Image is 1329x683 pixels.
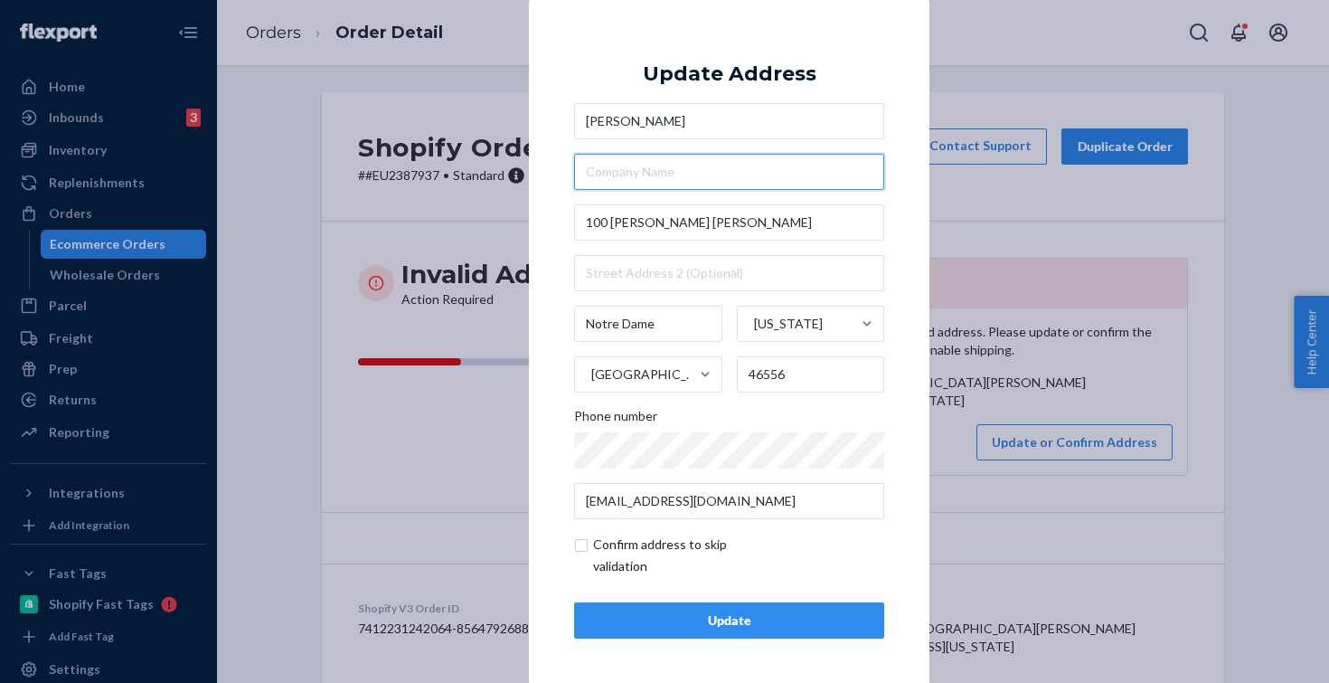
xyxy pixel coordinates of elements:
[574,306,722,342] input: City
[589,356,591,393] input: [GEOGRAPHIC_DATA]
[574,255,884,291] input: Street Address 2 (Optional)
[574,204,884,241] input: Street Address
[574,602,884,639] button: Update
[574,154,884,190] input: Company Name
[591,365,698,384] div: [GEOGRAPHIC_DATA]
[643,62,816,84] div: Update Address
[589,612,869,630] div: Update
[754,315,823,333] div: [US_STATE]
[574,103,884,139] input: First & Last Name
[574,407,657,432] span: Phone number
[574,483,884,519] input: Email (Only Required for International)
[752,306,754,342] input: [US_STATE]
[737,356,885,393] input: ZIP Code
